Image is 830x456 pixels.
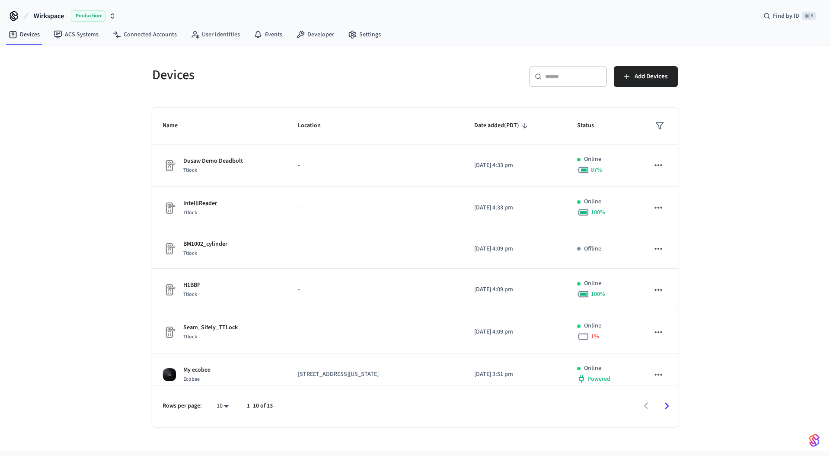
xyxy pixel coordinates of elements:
p: BM1002_cylinder [183,240,227,249]
span: Date added(PDT) [474,119,530,132]
p: [DATE] 4:09 pm [474,328,556,337]
a: Settings [341,27,388,42]
p: Dusaw Demo Deadbolt [183,157,243,166]
p: [STREET_ADDRESS][US_STATE] [298,370,453,379]
span: Location [298,119,332,132]
p: Online [584,155,601,164]
span: 100 % [591,208,605,217]
span: 1 % [591,332,599,341]
span: Wirkspace [34,11,64,21]
span: 87 % [591,166,602,174]
p: - [298,203,453,212]
span: Add Devices [635,71,667,82]
a: Devices [2,27,47,42]
a: ACS Systems [47,27,105,42]
p: Online [584,364,601,373]
p: Online [584,197,601,206]
span: Name [163,119,189,132]
button: Go to next page [657,396,677,416]
div: Find by ID⌘ K [757,8,823,24]
img: Placeholder Lock Image [163,325,176,339]
p: Offline [584,244,601,254]
p: [DATE] 4:33 pm [474,203,556,212]
span: Ttlock [183,333,197,340]
span: Ttlock [183,291,197,298]
button: Add Devices [614,66,678,87]
a: Developer [289,27,341,42]
span: Ttlock [183,209,197,216]
div: 10 [212,400,233,412]
p: Seam_Sifely_TTLock [183,323,238,332]
h5: Devices [152,66,410,84]
p: - [298,328,453,337]
p: H1BBF [183,281,200,290]
p: Rows per page: [163,401,202,411]
p: Online [584,321,601,331]
span: Ttlock [183,167,197,174]
p: - [298,161,453,170]
span: Production [71,10,105,22]
p: - [298,244,453,254]
a: Connected Accounts [105,27,184,42]
p: My ecobee [183,366,211,375]
img: SeamLogoGradient.69752ec5.svg [809,434,820,447]
span: Status [577,119,605,132]
span: Ttlock [183,250,197,257]
img: Placeholder Lock Image [163,201,176,215]
img: Placeholder Lock Image [163,283,176,297]
img: Placeholder Lock Image [163,159,176,173]
p: [DATE] 3:51 pm [474,370,556,379]
a: User Identities [184,27,247,42]
p: [DATE] 4:09 pm [474,285,556,294]
p: 1–10 of 13 [247,401,273,411]
span: Find by ID [773,12,799,20]
span: ⌘ K [802,12,816,20]
img: ecobee_lite_3 [163,368,176,382]
img: Placeholder Lock Image [163,242,176,256]
p: [DATE] 4:33 pm [474,161,556,170]
a: Events [247,27,289,42]
p: [DATE] 4:09 pm [474,244,556,254]
p: Online [584,279,601,288]
p: IntelliReader [183,199,217,208]
p: - [298,285,453,294]
span: 100 % [591,290,605,299]
span: Ecobee [183,376,200,383]
span: Powered [587,375,610,383]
